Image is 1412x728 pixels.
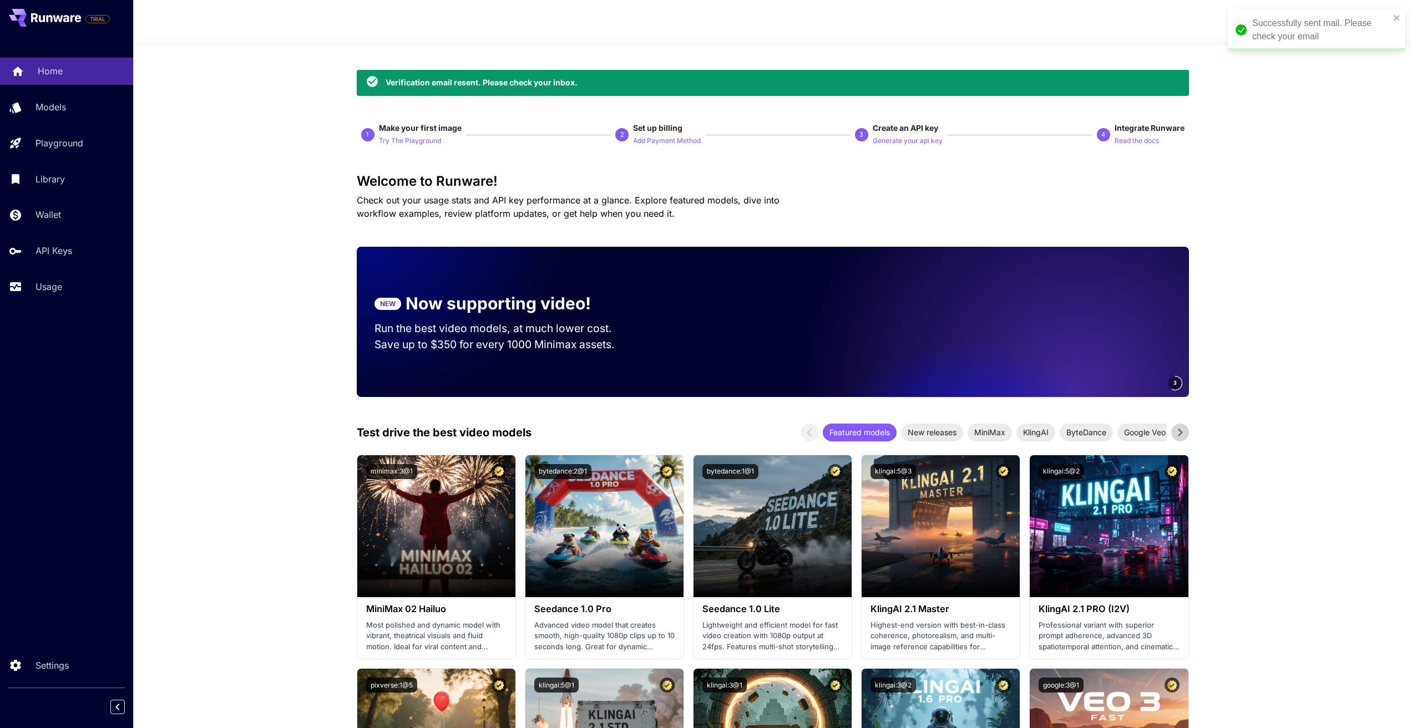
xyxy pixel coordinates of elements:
button: Certified Model – Vetted for best performance and includes a commercial license. [996,464,1011,479]
span: New releases [901,426,963,438]
p: NEW [380,299,396,309]
span: MiniMax [968,426,1012,438]
p: API Keys [36,244,72,257]
div: MiniMax [968,424,1012,441]
p: Professional variant with superior prompt adherence, advanced 3D spatiotemporal attention, and ci... [1039,620,1179,653]
h3: Welcome to Runware! [357,174,1189,189]
div: Collapse sidebar [119,697,133,717]
span: Google Veo [1117,426,1172,438]
img: alt [862,455,1020,597]
button: klingai:3@1 [702,678,747,693]
p: 3 [859,130,863,140]
span: Make your first image [379,123,462,133]
span: Featured models [823,426,897,438]
p: 4 [1101,130,1105,140]
button: Certified Model – Vetted for best performance and includes a commercial license. [996,678,1011,693]
p: Highest-end version with best-in-class coherence, photorealism, and multi-image reference capabil... [871,620,1011,653]
p: Try The Playground [379,136,441,146]
p: Most polished and dynamic model with vibrant, theatrical visuals and fluid motion. Ideal for vira... [366,620,507,653]
p: Lightweight and efficient model for fast video creation with 1080p output at 24fps. Features mult... [702,620,843,653]
p: Wallet [36,208,61,221]
p: Usage [36,280,62,293]
span: Integrate Runware [1115,123,1185,133]
img: alt [525,455,684,597]
button: Certified Model – Vetted for best performance and includes a commercial license. [1165,678,1180,693]
button: Collapse sidebar [110,700,125,714]
button: close [1393,13,1401,22]
button: bytedance:1@1 [702,464,758,479]
button: Certified Model – Vetted for best performance and includes a commercial license. [492,678,507,693]
div: KlingAI [1016,424,1055,441]
div: Google Veo [1117,424,1172,441]
img: alt [1030,455,1188,597]
h3: Seedance 1.0 Pro [534,604,675,614]
button: pixverse:1@5 [366,678,417,693]
span: Add your payment card to enable full platform functionality. [85,12,110,26]
p: Models [36,100,66,114]
div: New releases [901,424,963,441]
h3: KlingAI 2.1 PRO (I2V) [1039,604,1179,614]
button: Generate your api key [873,134,943,147]
p: Run the best video models, at much lower cost. [374,320,633,337]
button: Certified Model – Vetted for best performance and includes a commercial license. [1165,464,1180,479]
p: Generate your api key [873,136,943,146]
button: minimax:3@1 [366,464,417,479]
button: Certified Model – Vetted for best performance and includes a commercial license. [660,464,675,479]
button: klingai:5@1 [534,678,579,693]
p: 1 [366,130,370,140]
p: Home [38,64,63,78]
button: google:3@1 [1039,678,1084,693]
button: Certified Model – Vetted for best performance and includes a commercial license. [492,464,507,479]
span: 3 [1173,379,1177,387]
p: Add Payment Method [633,136,701,146]
button: bytedance:2@1 [534,464,591,479]
h3: MiniMax 02 Hailuo [366,604,507,614]
p: Save up to $350 for every 1000 Minimax assets. [374,337,633,353]
span: Set up billing [633,123,682,133]
button: Certified Model – Vetted for best performance and includes a commercial license. [828,678,843,693]
p: Library [36,172,65,186]
div: Verification email resent. Please check your inbox. [386,77,578,88]
button: Try The Playground [379,134,441,147]
div: Successfully sent mail. Please check your email [1252,17,1390,43]
img: alt [694,455,852,597]
button: klingai:5@3 [871,464,916,479]
button: klingai:3@2 [871,678,916,693]
button: Add Payment Method [633,134,701,147]
div: ByteDance [1060,424,1113,441]
p: Test drive the best video models [357,424,532,441]
div: Featured models [823,424,897,441]
button: klingai:5@2 [1039,464,1084,479]
p: Read the docs [1115,136,1159,146]
p: Playground [36,136,83,150]
p: Settings [36,659,69,672]
img: alt [357,455,515,597]
span: KlingAI [1016,426,1055,438]
span: Check out your usage stats and API key performance at a glance. Explore featured models, dive int... [357,195,780,219]
h3: KlingAI 2.1 Master [871,604,1011,614]
span: Create an API key [873,123,938,133]
button: Read the docs [1115,134,1159,147]
p: 2 [620,130,624,140]
p: Now supporting video! [406,291,591,316]
span: ByteDance [1060,426,1113,438]
span: TRIAL [86,15,109,23]
button: Certified Model – Vetted for best performance and includes a commercial license. [660,678,675,693]
h3: Seedance 1.0 Lite [702,604,843,614]
button: Certified Model – Vetted for best performance and includes a commercial license. [828,464,843,479]
p: Advanced video model that creates smooth, high-quality 1080p clips up to 10 seconds long. Great f... [534,620,675,653]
